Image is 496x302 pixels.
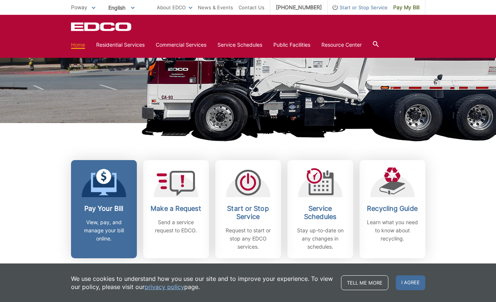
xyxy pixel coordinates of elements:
span: I agree [396,275,425,290]
a: About EDCO [157,3,192,11]
a: Tell me more [341,275,388,290]
a: Make a Request Send a service request to EDCO. [143,160,209,258]
p: Request to start or stop any EDCO services. [221,226,276,251]
p: Learn what you need to know about recycling. [365,218,420,243]
p: We use cookies to understand how you use our site and to improve your experience. To view our pol... [71,275,334,291]
a: Commercial Services [156,41,206,49]
a: Contact Us [239,3,264,11]
a: Service Schedules [217,41,262,49]
a: Residential Services [96,41,145,49]
span: Pay My Bill [393,3,419,11]
h2: Start or Stop Service [221,205,276,221]
a: Public Facilities [273,41,310,49]
a: News & Events [198,3,233,11]
p: Send a service request to EDCO. [149,218,203,235]
a: Pay Your Bill View, pay, and manage your bill online. [71,160,137,258]
a: EDCD logo. Return to the homepage. [71,22,132,31]
a: Home [71,41,85,49]
h2: Make a Request [149,205,203,213]
a: Service Schedules Stay up-to-date on any changes in schedules. [287,160,353,258]
p: View, pay, and manage your bill online. [77,218,131,243]
span: English [103,1,140,14]
a: Recycling Guide Learn what you need to know about recycling. [360,160,425,258]
h2: Service Schedules [293,205,348,221]
a: Resource Center [321,41,362,49]
span: Poway [71,4,87,10]
a: privacy policy [145,283,184,291]
h2: Pay Your Bill [77,205,131,213]
p: Stay up-to-date on any changes in schedules. [293,226,348,251]
h2: Recycling Guide [365,205,420,213]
